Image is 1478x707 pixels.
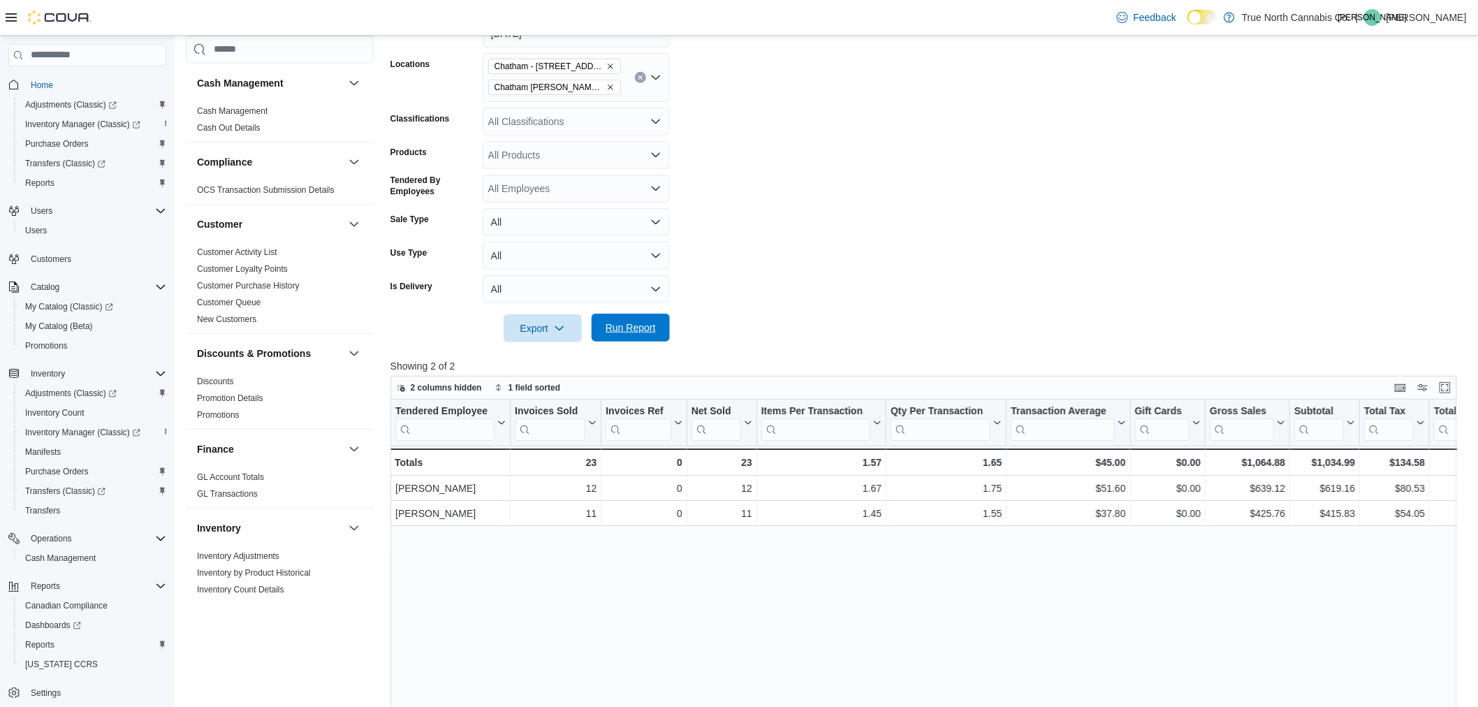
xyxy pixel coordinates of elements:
h3: Finance [197,442,234,455]
div: Invoices Ref [606,404,671,418]
button: Keyboard shortcuts [1392,379,1409,396]
span: Run Report [606,321,656,335]
button: Reports [14,635,172,655]
span: Inventory Manager (Classic) [20,116,166,133]
button: Items Per Transaction [761,404,881,440]
a: Canadian Compliance [20,597,113,614]
button: Export [504,314,582,342]
span: Home [25,76,166,94]
button: My Catalog (Beta) [14,316,172,336]
button: Inventory [25,365,71,382]
span: Transfers [25,505,60,516]
span: Inventory Manager (Classic) [20,424,166,441]
button: Remove Chatham McNaughton Ave from selection in this group [606,83,615,92]
span: GL Transactions [197,488,258,499]
span: Chatham - 85 King St W [488,59,621,74]
span: Manifests [20,444,166,460]
div: Net Sold [691,404,740,418]
a: Inventory Count Details [197,584,284,594]
button: Open list of options [650,72,661,83]
span: Cash Out Details [197,122,261,133]
button: Customer [346,215,363,232]
a: Customer Activity List [197,247,277,256]
a: OCS Transaction Submission Details [197,184,335,194]
button: Net Sold [691,404,752,440]
label: Locations [390,59,430,70]
span: Customer Purchase History [197,279,300,291]
button: Cash Management [197,75,343,89]
div: 1.65 [891,454,1002,471]
a: Adjustments (Classic) [20,96,122,113]
div: Net Sold [691,404,740,440]
span: Inventory Count Details [197,583,284,595]
nav: Complex example [8,69,166,699]
a: Adjustments (Classic) [20,385,122,402]
a: Customer Queue [197,297,261,307]
a: Inventory by Product Historical [197,567,311,577]
a: Dashboards [14,615,172,635]
div: Discounts & Promotions [186,372,374,428]
span: Cash Management [25,553,96,564]
a: Customer Purchase History [197,280,300,290]
a: GL Transactions [197,488,258,498]
span: My Catalog (Beta) [20,318,166,335]
a: Manifests [20,444,66,460]
a: New Customers [197,314,256,323]
button: Operations [3,529,172,548]
div: $639.12 [1210,480,1285,497]
button: Run Report [592,314,670,342]
span: [US_STATE] CCRS [25,659,98,670]
button: Canadian Compliance [14,596,172,615]
div: 1.55 [891,505,1002,522]
a: Feedback [1111,3,1182,31]
button: Total Tax [1364,404,1425,440]
span: Users [20,222,166,239]
button: Settings [3,683,172,703]
label: Classifications [390,113,450,124]
span: Adjustments (Classic) [25,388,117,399]
span: Inventory by Product Historical [197,567,311,578]
a: My Catalog (Beta) [20,318,98,335]
a: Transfers [20,502,66,519]
div: 0 [606,505,682,522]
div: $1,034.99 [1294,454,1355,471]
button: Purchase Orders [14,134,172,154]
span: Discounts [197,375,234,386]
div: $619.16 [1294,480,1355,497]
img: Cova [28,10,91,24]
span: Purchase Orders [25,466,89,477]
span: Inventory Count [25,407,85,418]
button: Invoices Ref [606,404,682,440]
div: 23 [691,454,752,471]
span: Purchase Orders [25,138,89,150]
a: [US_STATE] CCRS [20,656,103,673]
div: Gift Cards [1134,404,1190,418]
div: $37.80 [1011,505,1125,522]
div: Compliance [186,181,374,203]
div: Totals [395,454,506,471]
label: Use Type [390,247,427,258]
a: Adjustments (Classic) [14,384,172,403]
div: $0.00 [1134,480,1201,497]
div: $0.00 [1134,505,1201,522]
span: Purchase Orders [20,136,166,152]
button: Inventory [197,520,343,534]
div: Jeff Allen [1364,9,1381,26]
span: Transfers (Classic) [20,155,166,172]
button: Open list of options [650,183,661,194]
div: Tendered Employee [395,404,495,440]
button: Inventory Count [14,403,172,423]
span: Customer Queue [197,296,261,307]
a: My Catalog (Classic) [20,298,119,315]
span: Promotions [197,409,240,420]
div: Items Per Transaction [761,404,870,418]
button: All [483,242,670,270]
span: Washington CCRS [20,656,166,673]
button: Clear input [635,72,646,83]
a: Inventory Adjustments [197,551,279,560]
button: Catalog [25,279,65,296]
div: Qty Per Transaction [891,404,990,418]
button: Enter fullscreen [1437,379,1454,396]
button: Catalog [3,277,172,297]
button: Users [3,201,172,221]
